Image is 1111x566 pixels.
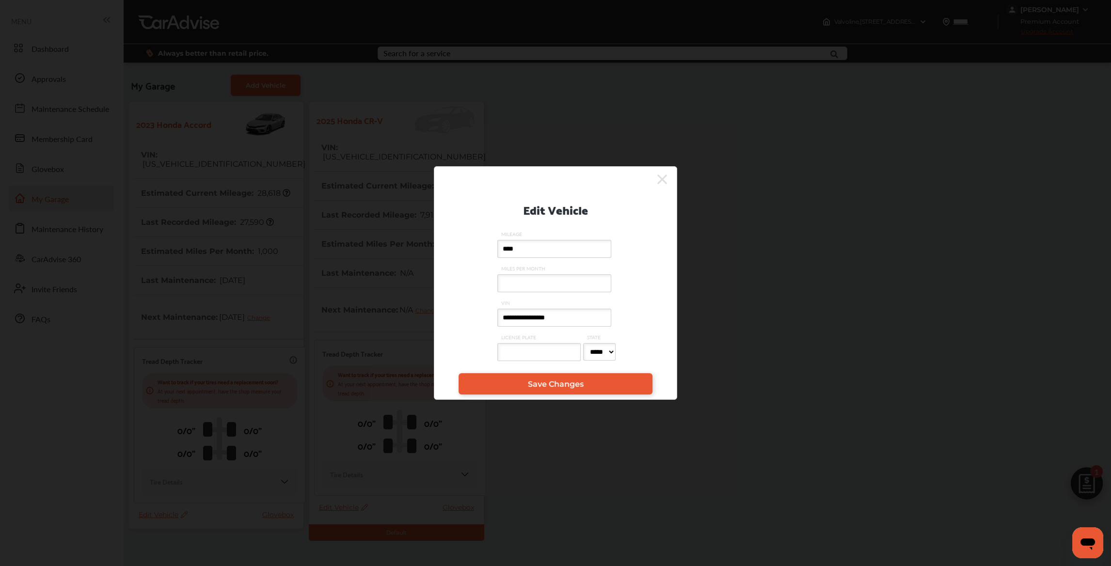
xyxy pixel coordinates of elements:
[497,309,611,327] input: VIN
[459,373,652,394] a: Save Changes
[497,299,614,306] span: VIN
[583,334,618,341] span: STATE
[497,265,614,272] span: MILES PER MONTH
[528,379,584,389] span: Save Changes
[497,274,611,292] input: MILES PER MONTH
[497,343,581,361] input: LICENSE PLATE
[497,240,611,258] input: MILEAGE
[1072,527,1103,558] iframe: Button to launch messaging window
[523,199,588,219] p: Edit Vehicle
[497,231,614,237] span: MILEAGE
[583,343,616,361] select: STATE
[497,334,583,341] span: LICENSE PLATE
